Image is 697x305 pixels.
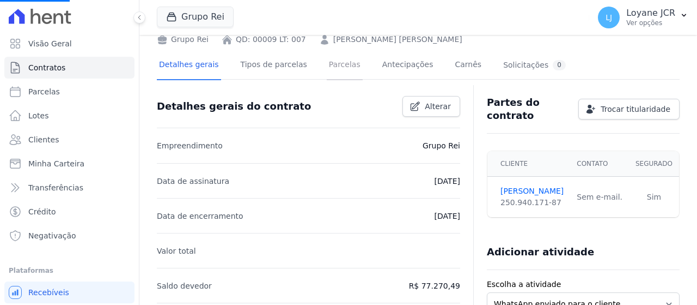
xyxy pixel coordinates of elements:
p: Grupo Rei [423,139,460,152]
a: Negativação [4,225,134,247]
a: Contratos [4,57,134,79]
p: Valor total [157,244,196,258]
span: Alterar [425,101,451,112]
a: Detalhes gerais [157,51,221,80]
span: Visão Geral [28,38,72,49]
span: Minha Carteira [28,158,84,169]
p: Empreendimento [157,139,223,152]
span: Crédito [28,206,56,217]
div: Plataformas [9,264,130,277]
a: Clientes [4,129,134,151]
a: Lotes [4,105,134,127]
p: Ver opções [626,19,675,27]
a: [PERSON_NAME] [PERSON_NAME] [333,34,462,45]
p: Saldo devedor [157,279,212,292]
p: Data de assinatura [157,175,229,188]
th: Contato [570,151,629,177]
span: Clientes [28,134,59,145]
a: Tipos de parcelas [239,51,309,80]
h3: Detalhes gerais do contrato [157,100,311,113]
td: Sim [629,177,679,218]
div: Solicitações [503,60,566,70]
a: Antecipações [380,51,436,80]
a: Trocar titularidade [578,99,680,119]
h3: Adicionar atividade [487,246,594,259]
a: [PERSON_NAME] [500,186,564,197]
button: LJ Loyane JCR Ver opções [589,2,697,33]
a: Transferências [4,177,134,199]
a: Minha Carteira [4,153,134,175]
span: LJ [606,14,612,21]
span: Recebíveis [28,287,69,298]
th: Cliente [487,151,570,177]
span: Trocar titularidade [601,104,670,115]
span: Transferências [28,182,83,193]
td: Sem e-mail. [570,177,629,218]
a: Visão Geral [4,33,134,55]
th: Segurado [629,151,679,177]
p: R$ 77.270,49 [409,279,460,292]
a: Recebíveis [4,282,134,303]
p: Data de encerramento [157,210,243,223]
a: Parcelas [327,51,363,80]
div: 0 [553,60,566,70]
button: Grupo Rei [157,7,234,27]
a: Solicitações0 [501,51,568,80]
a: Crédito [4,201,134,223]
p: [DATE] [435,210,460,223]
span: Negativação [28,230,76,241]
div: 250.940.171-87 [500,197,564,208]
span: Contratos [28,62,65,73]
h3: Partes do contrato [487,96,570,122]
a: Carnês [453,51,484,80]
a: Alterar [402,96,460,117]
a: Parcelas [4,81,134,103]
span: Lotes [28,110,49,121]
p: Loyane JCR [626,8,675,19]
p: [DATE] [435,175,460,188]
label: Escolha a atividade [487,279,680,290]
div: Grupo Rei [157,34,209,45]
a: QD: 00009 LT: 007 [236,34,306,45]
span: Parcelas [28,86,60,97]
